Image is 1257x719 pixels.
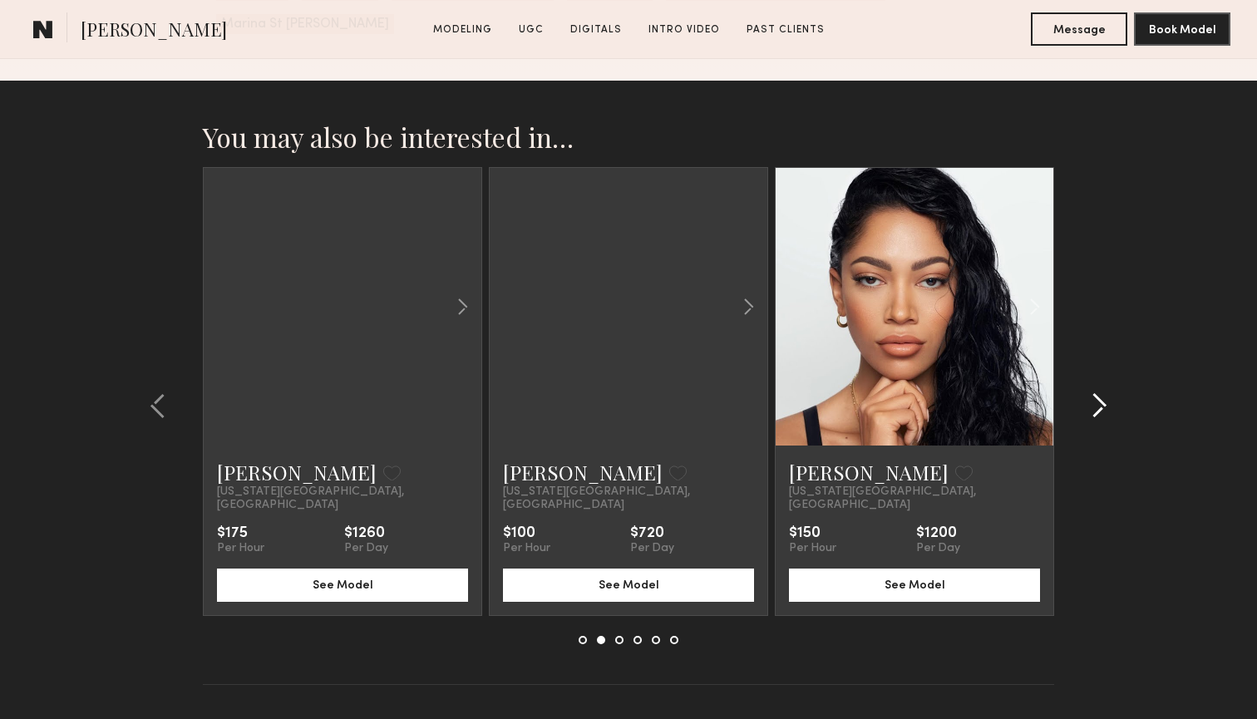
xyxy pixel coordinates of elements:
button: Book Model [1134,12,1230,46]
a: See Model [789,577,1040,591]
a: [PERSON_NAME] [503,459,663,485]
a: [PERSON_NAME] [789,459,949,485]
div: Per Day [344,542,388,555]
button: See Model [217,569,468,602]
a: Digitals [564,22,628,37]
a: UGC [512,22,550,37]
div: Per Day [630,542,674,555]
div: $720 [630,525,674,542]
div: $1200 [916,525,960,542]
span: [US_STATE][GEOGRAPHIC_DATA], [GEOGRAPHIC_DATA] [503,485,754,512]
button: Message [1031,12,1127,46]
a: Past Clients [740,22,831,37]
a: [PERSON_NAME] [217,459,377,485]
a: See Model [503,577,754,591]
div: $100 [503,525,550,542]
a: Modeling [426,22,499,37]
a: Book Model [1134,22,1230,36]
button: See Model [789,569,1040,602]
div: $150 [789,525,836,542]
span: [US_STATE][GEOGRAPHIC_DATA], [GEOGRAPHIC_DATA] [789,485,1040,512]
div: $175 [217,525,264,542]
div: Per Hour [503,542,550,555]
button: See Model [503,569,754,602]
div: Per Hour [217,542,264,555]
div: Per Day [916,542,960,555]
div: Per Hour [789,542,836,555]
a: See Model [217,577,468,591]
span: [PERSON_NAME] [81,17,227,46]
a: Intro Video [642,22,727,37]
span: [US_STATE][GEOGRAPHIC_DATA], [GEOGRAPHIC_DATA] [217,485,468,512]
div: $1260 [344,525,388,542]
h2: You may also be interested in… [203,121,1054,154]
